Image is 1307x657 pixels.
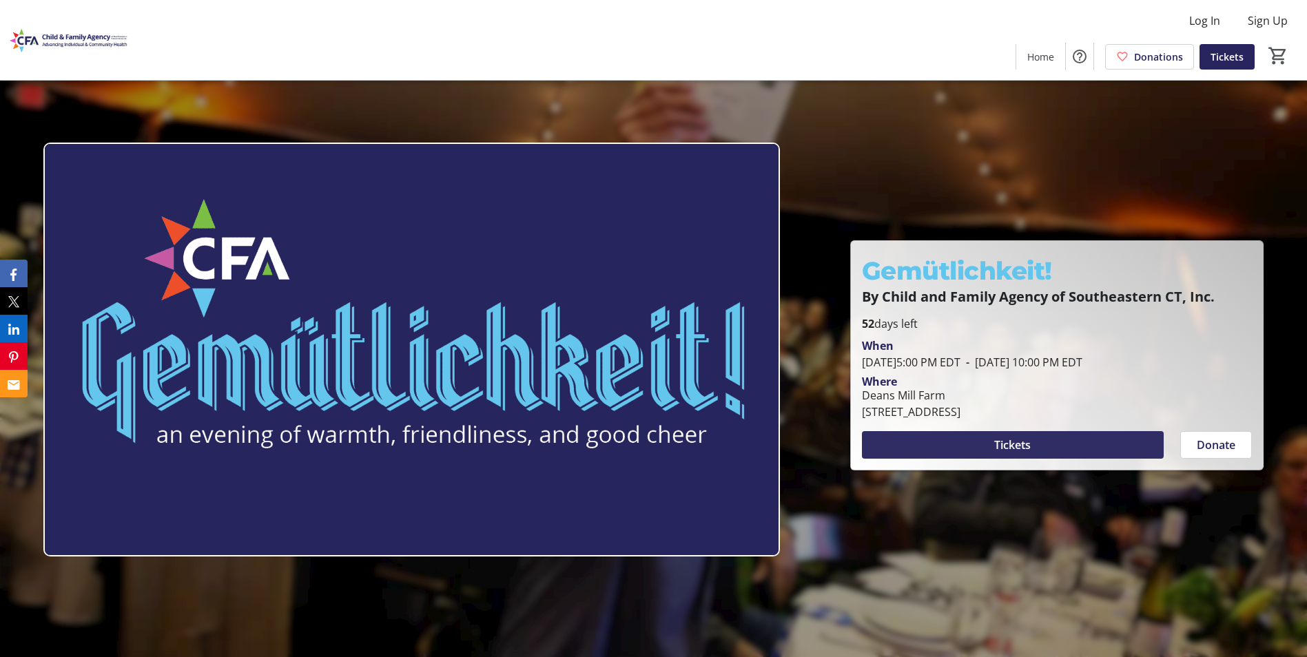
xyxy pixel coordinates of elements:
a: Tickets [1200,44,1255,70]
button: Tickets [862,431,1164,459]
a: Home [1016,44,1065,70]
div: Deans Mill Farm [862,387,960,404]
div: Where [862,376,897,387]
span: [DATE] 10:00 PM EDT [960,355,1082,370]
span: [DATE] 5:00 PM EDT [862,355,960,370]
span: Home [1027,50,1054,64]
button: Help [1066,43,1093,70]
span: Donations [1134,50,1183,64]
span: Donate [1197,437,1235,453]
button: Donate [1180,431,1252,459]
img: Child and Family Agency (CFA)'s Logo [8,6,131,74]
img: Campaign CTA Media Photo [43,143,780,556]
span: 52 [862,316,874,331]
p: By Child and Family Agency of Southeastern CT, Inc. [862,289,1252,304]
div: [STREET_ADDRESS] [862,404,960,420]
button: Sign Up [1237,10,1299,32]
span: Log In [1189,12,1220,29]
span: Tickets [994,437,1031,453]
p: days left [862,315,1252,332]
button: Cart [1266,43,1290,68]
div: When [862,337,894,354]
span: Sign Up [1248,12,1288,29]
a: Donations [1105,44,1194,70]
span: - [960,355,975,370]
span: Tickets [1211,50,1244,64]
button: Log In [1178,10,1231,32]
strong: Gemütlichkeit! [862,255,1052,286]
